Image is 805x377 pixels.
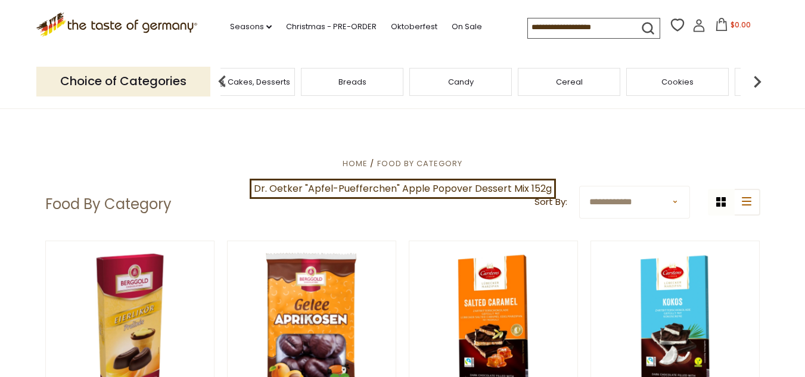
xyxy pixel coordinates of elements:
[286,20,377,33] a: Christmas - PRE-ORDER
[230,20,272,33] a: Seasons
[377,158,462,169] a: Food By Category
[36,67,210,96] p: Choice of Categories
[708,18,759,36] button: $0.00
[391,20,437,33] a: Oktoberfest
[343,158,368,169] a: Home
[198,77,290,86] a: Baking, Cakes, Desserts
[250,179,556,199] a: Dr. Oetker "Apfel-Puefferchen" Apple Popover Dessert Mix 152g
[661,77,694,86] a: Cookies
[731,20,751,30] span: $0.00
[452,20,482,33] a: On Sale
[338,77,366,86] a: Breads
[534,195,567,210] label: Sort By:
[210,70,234,94] img: previous arrow
[45,195,172,213] h1: Food By Category
[448,77,474,86] a: Candy
[556,77,583,86] a: Cereal
[745,70,769,94] img: next arrow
